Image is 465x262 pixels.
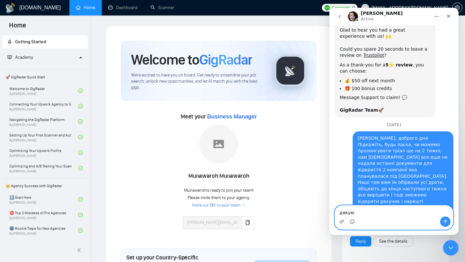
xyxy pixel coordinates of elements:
img: placeholder.png [199,125,238,163]
span: rocket [7,39,12,44]
span: check-circle [78,135,83,139]
span: 🚀 GigRadar Quick Start [3,71,87,84]
span: Getting Started [15,39,46,45]
a: Navigating the GigRadar PlatformBy[PERSON_NAME] [9,115,78,129]
a: 1️⃣ Start HereBy[PERSON_NAME] [9,192,78,207]
button: copy [241,216,254,229]
span: check-circle [78,88,83,93]
span: check-circle [78,104,83,108]
a: Connecting Your Upwork Agency to GigRadarBy[PERSON_NAME] [9,99,78,113]
button: See the details [374,236,413,247]
iframe: Intercom live chat [329,8,459,235]
a: See the details [379,238,408,245]
a: dashboardDashboard [108,5,138,10]
span: check-circle [78,166,83,170]
iframe: Intercom live chat [443,240,459,256]
a: Optimizing Your Upwork ProfileBy[PERSON_NAME] [9,146,78,160]
span: check-circle [78,228,83,233]
span: check-circle [78,150,83,155]
span: fund-projection-screen [7,55,12,59]
a: Invite our BM to your team → [192,202,246,208]
span: 0 [352,4,355,11]
span: Meet your [181,113,257,120]
a: homeHome [76,5,95,10]
span: Home [4,21,31,34]
span: Munawaroh is ready to join your team! [184,187,253,193]
span: Connects: [332,4,351,11]
button: Reply [350,236,371,247]
a: searchScanner [150,5,174,10]
span: copy [245,220,250,225]
img: upwork-logo.png [325,5,330,10]
a: 🌚 Rookie Traps for New AgenciesBy[PERSON_NAME] [9,223,78,237]
span: check-circle [78,197,83,202]
img: gigradar-logo.png [274,55,306,87]
span: Please invite them to your agency. [188,195,250,200]
a: Welcome to GigRadarBy[PERSON_NAME] [9,84,78,98]
div: Munawaroh Munawaroh [183,171,254,182]
a: Reply [356,238,366,245]
span: Academy [15,55,33,60]
button: setting [452,3,462,13]
span: GigRadar [199,51,252,68]
a: Optimizing and A/B Testing Your Scanner for Better ResultsBy[PERSON_NAME] [9,161,78,175]
a: ⛔ Top 3 Mistakes of Pro AgenciesBy[PERSON_NAME] [9,208,78,222]
span: double-left [77,247,83,253]
span: Business Manager [207,113,257,120]
li: Getting Started [2,35,88,48]
span: check-circle [78,213,83,217]
span: check-circle [78,119,83,124]
span: 👑 Agency Success with GigRadar [3,179,87,192]
span: user [363,5,367,10]
h1: Welcome to [131,51,252,68]
span: Academy [7,55,33,60]
img: logo [5,3,15,13]
a: setting [452,5,462,10]
a: Setting Up Your First Scanner and Auto-BidderBy[PERSON_NAME] [9,130,78,144]
span: We're excited to have you on board. Get ready to streamline your job search, unlock new opportuni... [131,72,264,91]
span: setting [452,5,462,10]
